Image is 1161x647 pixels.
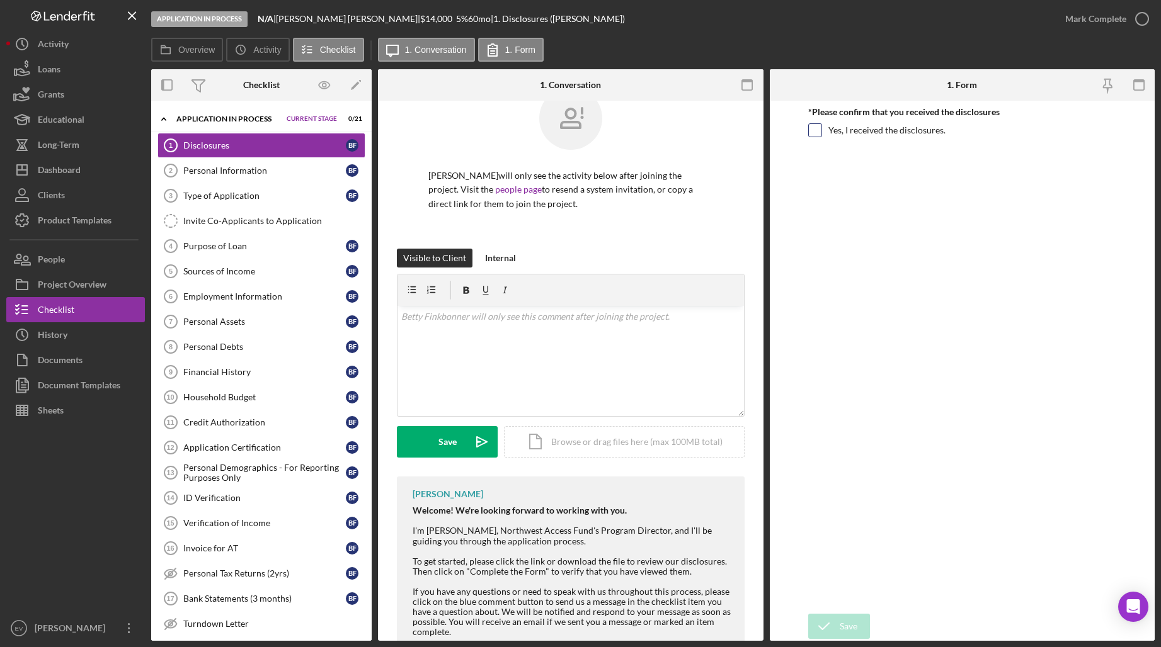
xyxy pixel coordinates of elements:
[151,38,223,62] button: Overview
[157,611,365,636] a: Turndown Letter
[346,189,358,202] div: B F
[151,11,248,27] div: Application In Process
[403,249,466,267] div: Visible to Client
[157,561,365,586] a: Personal Tax Returns (2yrs)BF
[808,614,870,639] button: Save
[183,594,346,604] div: Bank Statements (3 months)
[183,191,346,201] div: Type of Application
[6,247,145,272] button: People
[346,290,358,303] div: B F
[947,80,977,90] div: 1. Form
[183,291,346,301] div: Employment Information
[253,45,281,55] label: Activity
[169,167,173,174] tspan: 2
[169,192,173,200] tspan: 3
[157,334,365,359] a: 8Personal DebtsBF
[6,57,145,82] button: Loans
[157,359,365,385] a: 9Financial HistoryBF
[183,342,346,352] div: Personal Debts
[840,614,857,639] div: Save
[485,249,516,267] div: Internal
[31,616,113,644] div: [PERSON_NAME]
[166,595,174,602] tspan: 17
[346,164,358,177] div: B F
[808,107,1116,117] div: *Please confirm that you received the disclosures
[346,517,358,529] div: B F
[6,208,145,233] button: Product Templates
[413,489,483,499] div: [PERSON_NAME]
[169,318,173,325] tspan: 7
[157,510,365,536] a: 15Verification of IncomeBF
[438,426,457,458] div: Save
[413,526,732,546] div: I'm [PERSON_NAME], Northwest Access Fund's Program Director, and I'll be guiding you through the ...
[183,417,346,427] div: Credit Authorization
[293,38,364,62] button: Checklist
[38,272,106,300] div: Project Overview
[169,293,173,300] tspan: 6
[157,536,365,561] a: 16Invoice for ATBF
[1118,592,1148,622] div: Open Intercom Messenger
[6,82,145,107] button: Grants
[157,410,365,435] a: 11Credit AuthorizationBF
[169,242,173,250] tspan: 4
[226,38,289,62] button: Activity
[287,115,337,123] span: Current Stage
[346,441,358,454] div: B F
[169,267,173,275] tspan: 5
[828,124,946,137] label: Yes, I received the disclosures.
[1065,6,1126,31] div: Mark Complete
[6,322,145,347] button: History
[183,619,365,629] div: Turndown Letter
[38,322,67,351] div: History
[346,240,358,252] div: B F
[346,492,358,504] div: B F
[6,297,145,322] button: Checklist
[6,398,145,423] a: Sheets
[157,284,365,309] a: 6Employment InformationBF
[169,368,173,376] tspan: 9
[428,169,713,211] p: [PERSON_NAME] will only see the activity below after joining the project. Visit the to resend a s...
[15,625,23,632] text: EV
[178,45,215,55] label: Overview
[340,115,362,123] div: 0 / 21
[183,493,346,503] div: ID Verification
[157,233,365,259] a: 4Purpose of LoanBF
[183,216,365,226] div: Invite Co-Applicants to Application
[166,544,174,552] tspan: 16
[166,393,174,401] tspan: 10
[38,347,83,376] div: Documents
[6,373,145,398] button: Document Templates
[183,166,346,176] div: Personal Information
[478,38,544,62] button: 1. Form
[38,247,65,275] div: People
[397,249,472,267] button: Visible to Client
[276,14,420,24] div: [PERSON_NAME] [PERSON_NAME] |
[378,38,475,62] button: 1. Conversation
[6,272,145,297] a: Project Overview
[346,265,358,278] div: B F
[6,157,145,183] button: Dashboard
[183,241,346,251] div: Purpose of Loan
[479,249,522,267] button: Internal
[346,366,358,378] div: B F
[38,208,112,236] div: Product Templates
[157,259,365,284] a: 5Sources of IncomeBF
[258,14,276,24] div: |
[166,494,174,502] tspan: 14
[6,107,145,132] button: Educational
[243,80,280,90] div: Checklist
[38,297,74,325] div: Checklist
[6,347,145,373] button: Documents
[176,115,280,123] div: Application In Process
[346,592,358,605] div: B F
[166,419,174,426] tspan: 11
[169,142,173,149] tspan: 1
[258,13,273,24] b: N/A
